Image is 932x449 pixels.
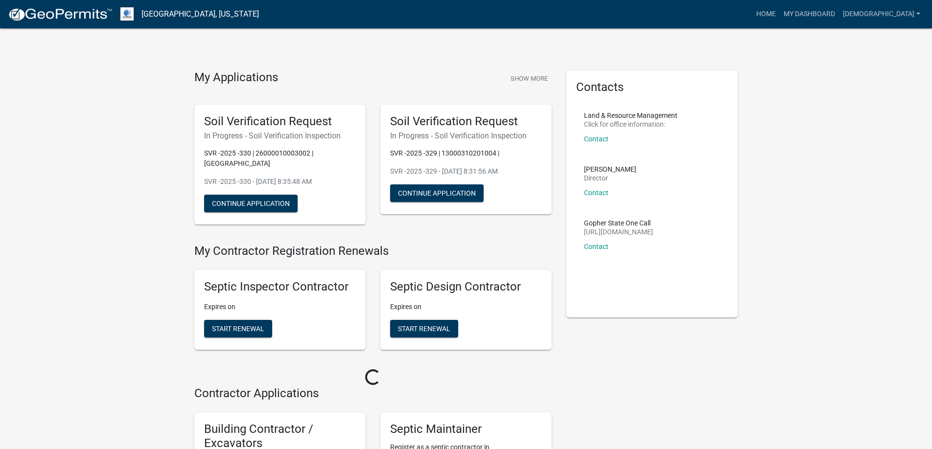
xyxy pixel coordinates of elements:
[204,114,356,129] h5: Soil Verification Request
[584,243,608,250] a: Contact
[212,325,264,333] span: Start Renewal
[390,184,484,202] button: Continue Application
[780,5,839,23] a: My Dashboard
[204,148,356,169] p: SVR -2025 -330 | 26000010003002 | [GEOGRAPHIC_DATA]
[390,320,458,337] button: Start Renewal
[390,114,542,129] h5: Soil Verification Request
[584,175,636,181] p: Director
[390,131,542,140] h6: In Progress - Soil Verification Inspection
[204,302,356,312] p: Expires on
[194,244,552,358] wm-registration-list-section: My Contractor Registration Renewals
[194,386,552,401] h4: Contractor Applications
[390,280,542,294] h5: Septic Design Contractor
[204,195,298,212] button: Continue Application
[584,112,677,119] p: Land & Resource Management
[204,131,356,140] h6: In Progress - Soil Verification Inspection
[584,135,608,143] a: Contact
[390,148,542,158] p: SVR -2025 -329 | 13000310201004 |
[141,6,259,22] a: [GEOGRAPHIC_DATA], [US_STATE]
[398,325,450,333] span: Start Renewal
[204,320,272,337] button: Start Renewal
[194,244,552,258] h4: My Contractor Registration Renewals
[839,5,924,23] a: [DEMOGRAPHIC_DATA]
[120,7,134,21] img: Otter Tail County, Minnesota
[390,166,542,177] p: SVR -2025 -329 - [DATE] 8:31:56 AM
[584,121,677,128] p: Click for office information:
[584,189,608,197] a: Contact
[507,70,552,87] button: Show More
[584,228,653,235] p: [URL][DOMAIN_NAME]
[576,80,728,94] h5: Contacts
[194,70,278,85] h4: My Applications
[390,302,542,312] p: Expires on
[204,280,356,294] h5: Septic Inspector Contractor
[584,166,636,173] p: [PERSON_NAME]
[584,220,653,226] p: Gopher State One Call
[390,422,542,436] h5: Septic Maintainer
[752,5,780,23] a: Home
[204,177,356,187] p: SVR -2025 -330 - [DATE] 8:35:48 AM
